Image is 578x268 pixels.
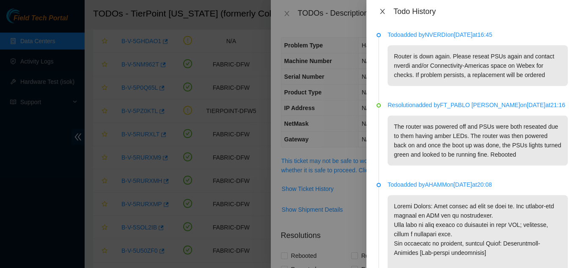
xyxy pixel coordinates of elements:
p: Todo added by AHAMM on [DATE] at 20:08 [388,180,568,189]
button: Close [377,8,388,16]
p: Router is down again. Please reseat PSUs again and contact nverdi and/or Connectivity-Americas sp... [388,45,568,86]
p: Resolution added by FT_PABLO [PERSON_NAME] on [DATE] at 21:16 [388,100,568,110]
p: Todo added by NVERDI on [DATE] at 16:45 [388,30,568,39]
p: The router was powered off and PSUs were both reseated due to them having amber LEDs. The router ... [388,116,568,166]
span: close [379,8,386,15]
div: Todo History [394,7,568,16]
